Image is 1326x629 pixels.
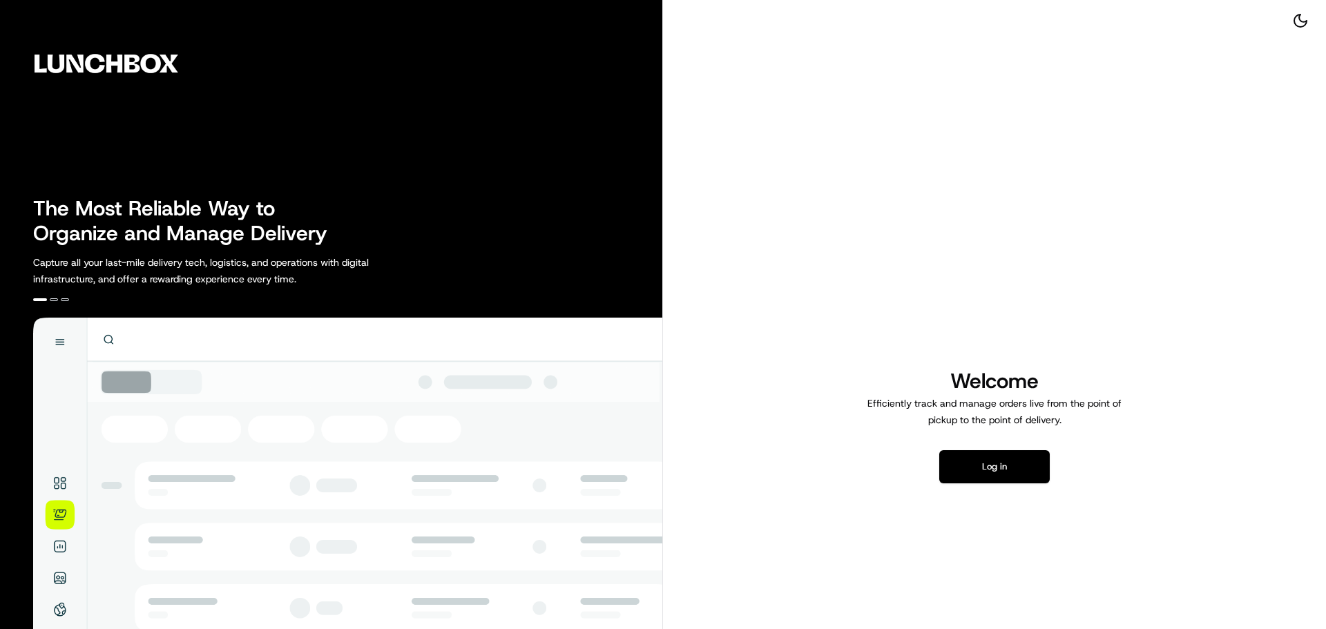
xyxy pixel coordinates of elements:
p: Capture all your last-mile delivery tech, logistics, and operations with digital infrastructure, ... [33,254,431,287]
h2: The Most Reliable Way to Organize and Manage Delivery [33,196,343,246]
h1: Welcome [862,367,1127,395]
img: Company Logo [8,8,204,119]
p: Efficiently track and manage orders live from the point of pickup to the point of delivery. [862,395,1127,428]
button: Log in [939,450,1050,483]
